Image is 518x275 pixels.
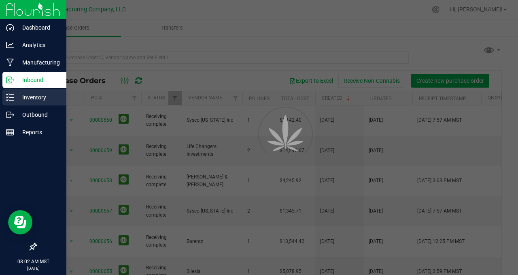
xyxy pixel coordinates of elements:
[6,128,14,136] inline-svg: Reports
[6,24,14,32] inline-svg: Dashboard
[6,76,14,84] inline-svg: Inbound
[14,75,63,85] p: Inbound
[14,23,63,32] p: Dashboard
[4,258,63,265] p: 08:02 AM MST
[4,265,63,271] p: [DATE]
[6,111,14,119] inline-svg: Outbound
[6,58,14,67] inline-svg: Manufacturing
[14,127,63,137] p: Reports
[6,93,14,101] inline-svg: Inventory
[14,58,63,67] p: Manufacturing
[6,41,14,49] inline-svg: Analytics
[14,40,63,50] p: Analytics
[14,110,63,120] p: Outbound
[14,92,63,102] p: Inventory
[8,210,32,234] iframe: Resource center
